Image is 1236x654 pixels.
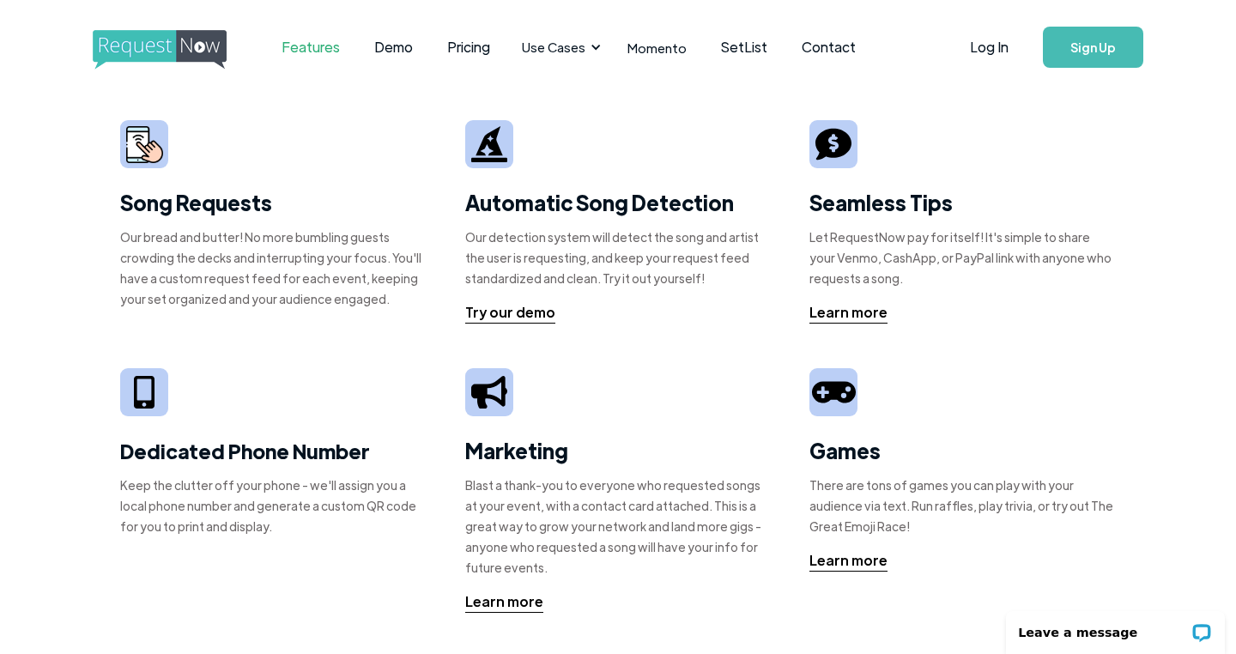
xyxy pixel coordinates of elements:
[357,21,430,74] a: Demo
[809,550,888,571] div: Learn more
[809,302,888,324] a: Learn more
[465,302,555,324] a: Try our demo
[953,17,1026,77] a: Log In
[465,189,734,215] strong: Automatic Song Detection
[93,30,221,64] a: home
[785,21,873,74] a: Contact
[995,600,1236,654] iframe: LiveChat chat widget
[465,591,543,612] div: Learn more
[812,375,855,409] img: video game
[610,22,704,73] a: Momento
[809,550,888,572] a: Learn more
[120,437,370,464] strong: Dedicated Phone Number
[264,21,357,74] a: Features
[120,475,427,536] div: Keep the clutter off your phone - we'll assign you a local phone number and generate a custom QR ...
[465,591,543,613] a: Learn more
[809,189,953,215] strong: Seamless Tips
[465,302,555,323] div: Try our demo
[465,437,568,463] strong: Marketing
[471,126,507,162] img: wizard hat
[120,189,272,215] strong: Song Requests
[134,376,154,409] img: iphone
[512,21,606,74] div: Use Cases
[120,227,427,309] div: Our bread and butter! No more bumbling guests crowding the decks and interrupting your focus. You...
[809,227,1116,288] div: Let RequestNow pay for itself! It's simple to share your Venmo, CashApp, or PayPal link with anyo...
[430,21,507,74] a: Pricing
[465,475,772,578] div: Blast a thank-you to everyone who requested songs at your event, with a contact card attached. Th...
[704,21,785,74] a: SetList
[809,475,1116,536] div: There are tons of games you can play with your audience via text. Run raffles, play trivia, or tr...
[522,38,585,57] div: Use Cases
[809,302,888,323] div: Learn more
[809,437,881,463] strong: Games
[93,30,258,70] img: requestnow logo
[815,126,851,162] img: tip sign
[1043,27,1143,68] a: Sign Up
[126,126,163,163] img: smarphone
[465,227,772,288] div: Our detection system will detect the song and artist the user is requesting, and keep your reques...
[471,376,507,408] img: megaphone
